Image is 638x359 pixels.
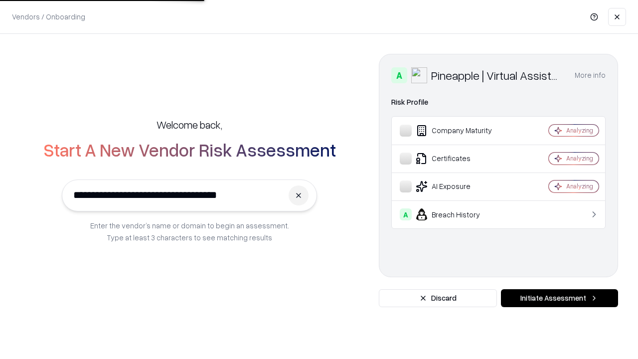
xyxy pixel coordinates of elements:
[400,153,519,165] div: Certificates
[400,208,412,220] div: A
[12,11,85,22] p: Vendors / Onboarding
[90,219,289,243] p: Enter the vendor’s name or domain to begin an assessment. Type at least 3 characters to see match...
[575,66,606,84] button: More info
[566,154,593,163] div: Analyzing
[43,140,336,160] h2: Start A New Vendor Risk Assessment
[379,289,497,307] button: Discard
[400,180,519,192] div: AI Exposure
[566,182,593,190] div: Analyzing
[431,67,563,83] div: Pineapple | Virtual Assistant Agency
[391,67,407,83] div: A
[501,289,618,307] button: Initiate Assessment
[391,96,606,108] div: Risk Profile
[400,125,519,137] div: Company Maturity
[157,118,222,132] h5: Welcome back,
[566,126,593,135] div: Analyzing
[400,208,519,220] div: Breach History
[411,67,427,83] img: Pineapple | Virtual Assistant Agency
